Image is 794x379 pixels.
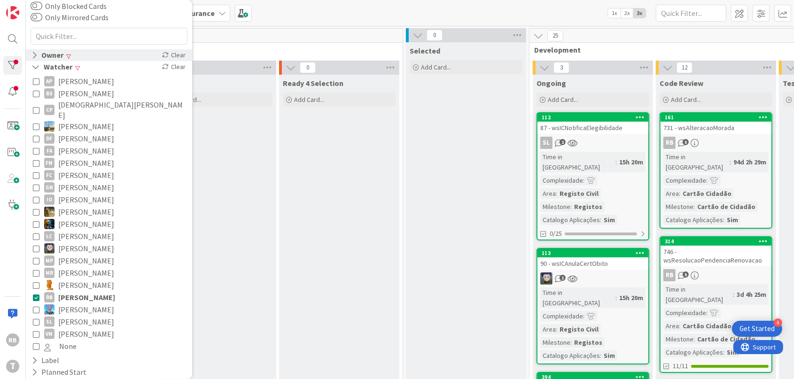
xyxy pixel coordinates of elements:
span: [PERSON_NAME] [58,145,114,157]
button: Only Blocked Cards [31,1,42,11]
div: 113 [542,250,648,256]
div: Time in [GEOGRAPHIC_DATA] [540,152,615,172]
div: Catalogo Aplicações [540,215,600,225]
span: Code Review [660,78,703,88]
span: Ready 4 Selection [283,78,343,88]
span: [PERSON_NAME] [58,157,114,169]
span: : [723,215,724,225]
div: FM [44,158,54,168]
span: : [679,188,680,199]
span: : [570,201,572,212]
div: 4 [774,318,782,327]
img: RL [44,280,54,290]
button: AP [PERSON_NAME] [33,75,185,87]
button: CP [DEMOGRAPHIC_DATA][PERSON_NAME] [33,100,185,120]
button: RB [PERSON_NAME] [33,291,185,303]
div: 113 [537,249,648,257]
div: 112 [542,114,648,121]
button: IO [PERSON_NAME] [33,193,185,206]
div: Cartão Cidadão [680,188,734,199]
span: : [733,289,734,300]
button: SL [PERSON_NAME] [33,316,185,328]
button: FM [PERSON_NAME] [33,157,185,169]
div: Time in [GEOGRAPHIC_DATA] [663,152,730,172]
span: 5 [683,271,689,278]
div: T [6,360,19,373]
label: Only Blocked Cards [31,0,107,12]
div: Complexidade [663,175,706,186]
div: Registos [572,201,605,212]
img: LS [44,243,54,254]
div: 161 [665,114,771,121]
div: 112 [537,113,648,122]
div: Planned Start [31,366,87,378]
div: LC [44,231,54,241]
div: Cartão de Cidadão [695,334,758,344]
div: Cartão de Cidadão [695,201,758,212]
span: : [600,215,601,225]
div: DF [44,133,54,144]
div: Sim [724,215,740,225]
div: 314746 - wsResolucaoPendenciaRenovacao [661,237,771,266]
div: FA [44,146,54,156]
div: Sim [724,347,740,357]
span: 0 [427,30,443,41]
span: Support [20,1,43,13]
button: DG [PERSON_NAME] [33,120,185,132]
div: SL [44,317,54,327]
div: 314 [661,237,771,246]
span: : [615,293,617,303]
span: 1x [608,8,621,18]
button: LS [PERSON_NAME] [33,242,185,255]
span: : [570,337,572,348]
span: 0/25 [550,229,562,239]
span: 3 [553,62,569,73]
div: Milestone [663,201,693,212]
button: None [33,340,185,352]
div: 314 [665,238,771,245]
span: [PERSON_NAME] [58,267,114,279]
button: FA [PERSON_NAME] [33,145,185,157]
span: : [556,188,557,199]
div: RB [663,269,676,281]
span: [PERSON_NAME] [58,120,114,132]
button: JC [PERSON_NAME] [33,206,185,218]
a: 161731 - wsAlteracaoMoradaRBTime in [GEOGRAPHIC_DATA]:94d 2h 29mComplexidade:Area:Cartão CidadãoM... [660,112,772,229]
div: RB [663,137,676,149]
span: : [556,324,557,334]
button: FC [PERSON_NAME] [33,169,185,181]
div: MR [44,268,54,278]
button: LC [PERSON_NAME] [33,230,185,242]
span: 12 [677,62,693,73]
div: 11287 - wsICNotificaElegibilidade [537,113,648,134]
span: [PERSON_NAME] [58,181,114,193]
div: Clear [160,49,187,61]
div: SL [537,137,648,149]
span: None [59,340,77,352]
div: Milestone [540,201,570,212]
span: : [693,334,695,344]
div: 90 - wsICAnulaCertObito [537,257,648,270]
span: [PERSON_NAME] [58,193,114,206]
div: VM [44,329,54,339]
img: Visit kanbanzone.com [6,6,19,19]
span: 2 [560,139,566,145]
span: : [583,175,584,186]
span: : [706,308,708,318]
div: Clear [160,61,187,73]
span: [PERSON_NAME] [58,206,114,218]
span: : [679,321,680,331]
button: GN [PERSON_NAME] [33,181,185,193]
img: LS [540,272,553,285]
div: RB [661,137,771,149]
button: DF [PERSON_NAME] [33,132,185,145]
button: VM [PERSON_NAME] [33,328,185,340]
div: Milestone [540,337,570,348]
img: JC [44,207,54,217]
span: [PERSON_NAME] [58,87,114,100]
div: IO [44,194,54,205]
span: [PERSON_NAME] [58,255,114,267]
span: 3x [633,8,646,18]
a: 11390 - wsICAnulaCertObitoLSTime in [GEOGRAPHIC_DATA]:15h 20mComplexidade:Area:Registo CivilMiles... [537,248,649,364]
button: SF [PERSON_NAME] [33,303,185,316]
